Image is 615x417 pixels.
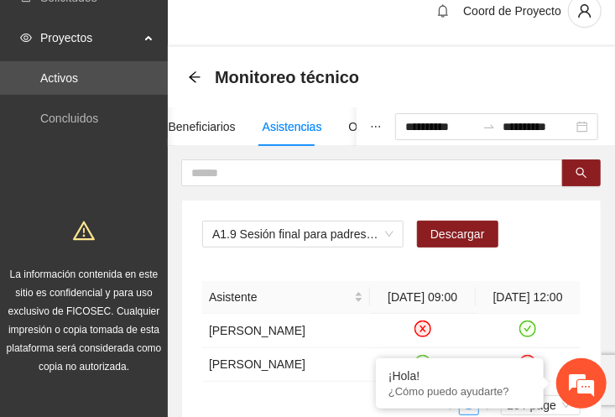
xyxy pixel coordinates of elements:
span: A1.9 Sesión final para padres o tutores de NN [212,222,393,247]
div: Asistencias [263,117,322,136]
th: [DATE] 12:00 [476,281,581,314]
span: check-circle [519,321,536,337]
div: Back [188,70,201,85]
span: close-circle [414,321,431,337]
span: warning [73,220,95,242]
div: Objetivos y actividades [349,117,469,136]
button: search [562,159,601,186]
textarea: Escriba su mensaje y pulse “Intro” [8,256,320,315]
div: ¡Hola! [388,369,531,383]
button: left [439,395,459,415]
span: Asistente [209,288,351,306]
span: Estamos en línea. [97,122,232,292]
span: La información contenida en este sitio es confidencial y para uso exclusivo de FICOSEC. Cualquier... [7,268,162,373]
span: Descargar [430,225,485,243]
td: [PERSON_NAME] [202,314,370,348]
td: [PERSON_NAME] [202,348,370,383]
span: arrow-left [188,70,201,84]
span: close-circle [519,355,536,372]
span: to [482,120,496,133]
span: user [569,3,601,18]
th: Asistente [202,281,370,314]
span: Monitoreo técnico [215,64,359,91]
span: bell [430,4,456,18]
span: ellipsis [370,121,382,133]
button: ellipsis [357,107,395,146]
a: Concluidos [40,112,98,125]
span: Coord de Proyecto [463,4,561,18]
span: eye [20,32,32,44]
div: Minimizar ventana de chat en vivo [275,8,315,49]
div: Chatee con nosotros ahora [87,86,282,107]
button: right [479,395,499,415]
div: Beneficiarios [169,117,236,136]
span: Proyectos [40,21,139,55]
li: Next Page [479,395,499,415]
li: Previous Page [439,395,459,415]
a: Activos [40,71,78,85]
span: check-circle [414,355,431,372]
p: ¿Cómo puedo ayudarte? [388,385,531,398]
button: Descargar [417,221,498,248]
th: [DATE] 09:00 [370,281,476,314]
span: swap-right [482,120,496,133]
span: search [576,167,587,180]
